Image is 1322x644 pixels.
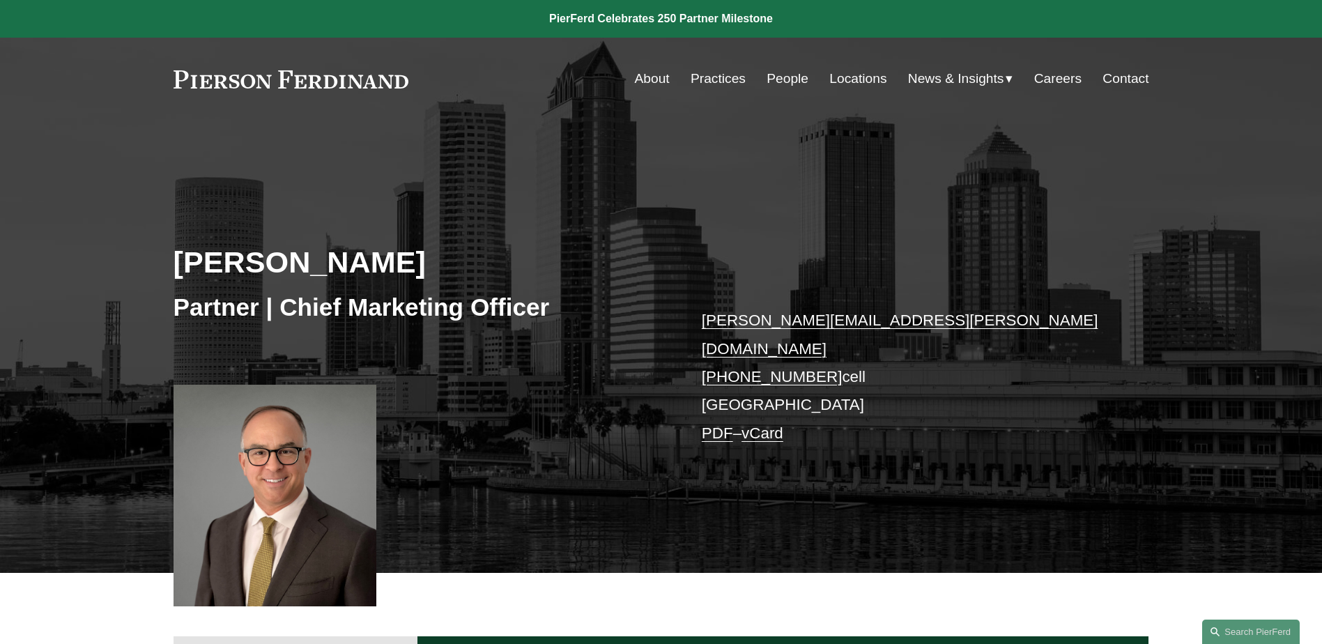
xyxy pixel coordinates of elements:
a: vCard [741,424,783,442]
h2: [PERSON_NAME] [174,244,661,280]
a: [PHONE_NUMBER] [702,368,843,385]
a: Practices [691,66,746,92]
a: Locations [829,66,886,92]
a: Careers [1034,66,1082,92]
a: People [767,66,808,92]
a: [PERSON_NAME][EMAIL_ADDRESS][PERSON_NAME][DOMAIN_NAME] [702,312,1098,357]
a: PDF [702,424,733,442]
a: Contact [1102,66,1148,92]
a: Search this site [1202,620,1300,644]
a: folder dropdown [908,66,1013,92]
a: About [635,66,670,92]
p: cell [GEOGRAPHIC_DATA] – [702,307,1108,447]
h3: Partner | Chief Marketing Officer [174,292,661,323]
span: News & Insights [908,67,1004,91]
